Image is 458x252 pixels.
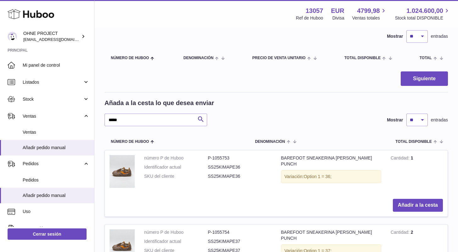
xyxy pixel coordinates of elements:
[431,117,448,123] span: entradas
[208,238,271,244] dd: SS25KIMAPE37
[23,31,80,42] div: OHNE PROJECT
[304,174,331,179] span: Option 1 = 36;
[281,170,381,183] div: Variación:
[252,56,305,60] span: Precio de venta unitario
[23,193,89,199] span: Añadir pedido manual
[357,7,380,15] span: 4799,98
[111,140,149,144] span: Número de Huboo
[208,155,271,161] dd: P-1055753
[105,99,214,107] h2: Añada a la cesta lo que desea enviar
[391,230,411,236] strong: Cantidad
[144,155,208,161] dt: número P de Huboo
[8,32,17,41] img: support@ohneproject.com
[23,37,93,42] span: [EMAIL_ADDRESS][DOMAIN_NAME]
[352,15,387,21] span: Ventas totales
[144,164,208,170] dt: Identificador actual
[420,56,432,60] span: Total
[23,62,89,68] span: Mi panel de control
[431,33,448,39] span: entradas
[332,15,344,21] div: Divisa
[276,150,386,194] td: BAREFOOT SNEAKERINA [PERSON_NAME] PUNCH
[386,150,448,194] td: 1
[331,7,344,15] strong: EUR
[23,129,89,135] span: Ventas
[393,199,443,212] button: Añadir a la cesta
[144,238,208,244] dt: Identificador actual
[144,173,208,179] dt: SKU del cliente
[23,226,83,232] span: Facturación y pagos
[255,140,285,144] span: Denominación
[144,229,208,235] dt: número P de Huboo
[208,229,271,235] dd: P-1055754
[395,140,432,144] span: Total DISPONIBLE
[208,164,271,170] dd: SS25KIMAPE36
[387,117,403,123] label: Mostrar
[8,228,87,240] a: Cerrar sesión
[395,15,450,21] span: Stock total DISPONIBLE
[352,7,387,21] a: 4799,98 Ventas totales
[23,145,89,151] span: Añadir pedido manual
[110,155,135,188] img: BAREFOOT SNEAKERINA KIMA PEACH PUNCH
[23,79,83,85] span: Listados
[23,96,83,102] span: Stock
[387,33,403,39] label: Mostrar
[23,177,89,183] span: Pedidos
[401,71,448,86] button: Siguiente
[296,15,323,21] div: Ref de Huboo
[208,173,271,179] dd: SS25KIMAPE36
[23,209,89,215] span: Uso
[391,155,411,162] strong: Cantidad
[406,7,443,15] span: 1.024.600,00
[184,56,213,60] span: Denominación
[306,7,323,15] strong: 13057
[395,7,450,21] a: 1.024.600,00 Stock total DISPONIBLE
[344,56,381,60] span: Total DISPONIBLE
[111,56,149,60] span: Número de Huboo
[23,161,83,167] span: Pedidos
[23,113,83,119] span: Ventas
